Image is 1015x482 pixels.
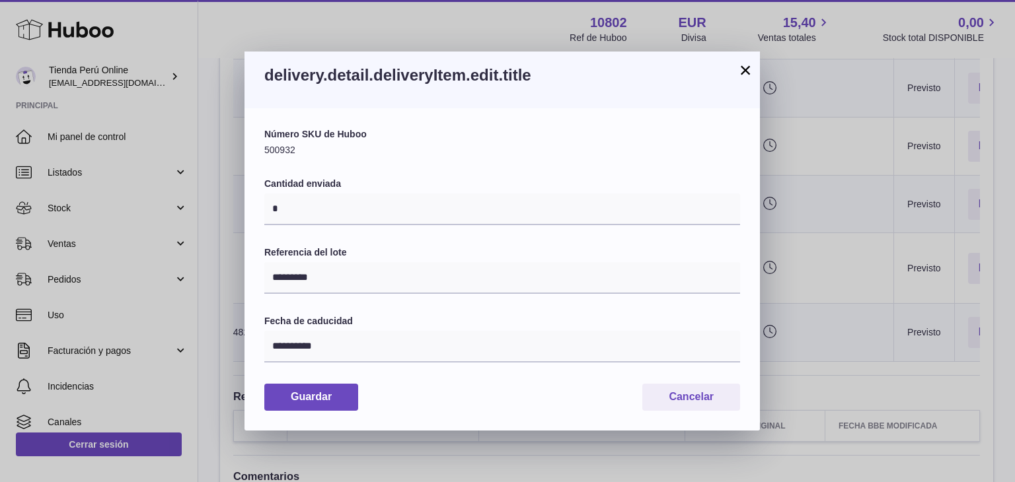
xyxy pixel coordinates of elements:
[642,384,740,411] button: Cancelar
[264,128,740,141] label: Número SKU de Huboo
[737,62,753,78] button: ×
[264,315,740,327] label: Fecha de caducidad
[264,65,740,86] h3: delivery.detail.deliveryItem.edit.title
[264,178,740,190] label: Cantidad enviada
[264,128,740,156] div: 500932
[264,246,740,259] label: Referencia del lote
[264,384,358,411] button: Guardar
